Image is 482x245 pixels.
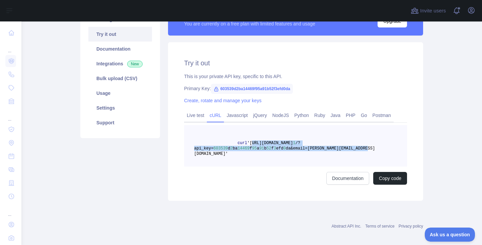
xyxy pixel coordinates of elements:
span: ba [233,146,237,151]
span: f [250,146,252,151]
span: d [228,146,230,151]
a: Terms of service [365,224,394,229]
div: ... [5,204,16,217]
div: You are currently on a free plan with limited features and usage [184,20,315,27]
span: 95 [252,146,257,151]
div: Primary Key: [184,85,407,92]
a: Documentation [88,42,152,56]
a: Try it out [88,27,152,42]
span: New [127,61,143,67]
span: f [271,146,273,151]
span: 3 [274,146,276,151]
a: Privacy policy [399,224,423,229]
div: ... [5,40,16,54]
a: Settings [88,101,152,115]
a: PHP [343,110,358,121]
a: Java [328,110,343,121]
a: Usage [88,86,152,101]
button: Copy code [373,172,407,185]
a: jQuery [250,110,269,121]
a: Ruby [312,110,328,121]
span: 603539d2ba14469f95a91b52f3efd0da [211,84,293,94]
h2: Try it out [184,58,407,68]
span: Invite users [420,7,446,15]
span: '[URL][DOMAIN_NAME] [247,141,293,145]
span: 603539 [214,146,228,151]
span: curl [238,141,247,145]
a: Documentation [326,172,369,185]
a: Python [292,110,312,121]
div: This is your private API key, specific to this API. [184,73,407,80]
span: efd [276,146,284,151]
a: Integrations New [88,56,152,71]
span: 52 [266,146,271,151]
a: Create, rotate and manage your keys [184,98,261,103]
button: Invite users [409,5,447,16]
iframe: Toggle Customer Support [425,228,475,242]
a: NodeJS [269,110,292,121]
span: b [264,146,266,151]
div: ... [5,109,16,122]
span: 2 [230,146,233,151]
span: a [257,146,259,151]
a: Live test [184,110,207,121]
span: 0 [284,146,286,151]
a: Bulk upload (CSV) [88,71,152,86]
a: Abstract API Inc. [332,224,361,229]
a: Support [88,115,152,130]
a: Go [358,110,370,121]
a: Javascript [224,110,250,121]
span: 1 [293,141,295,145]
span: 91 [259,146,264,151]
a: cURL [207,110,224,121]
a: Postman [370,110,394,121]
span: 14469 [238,146,250,151]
